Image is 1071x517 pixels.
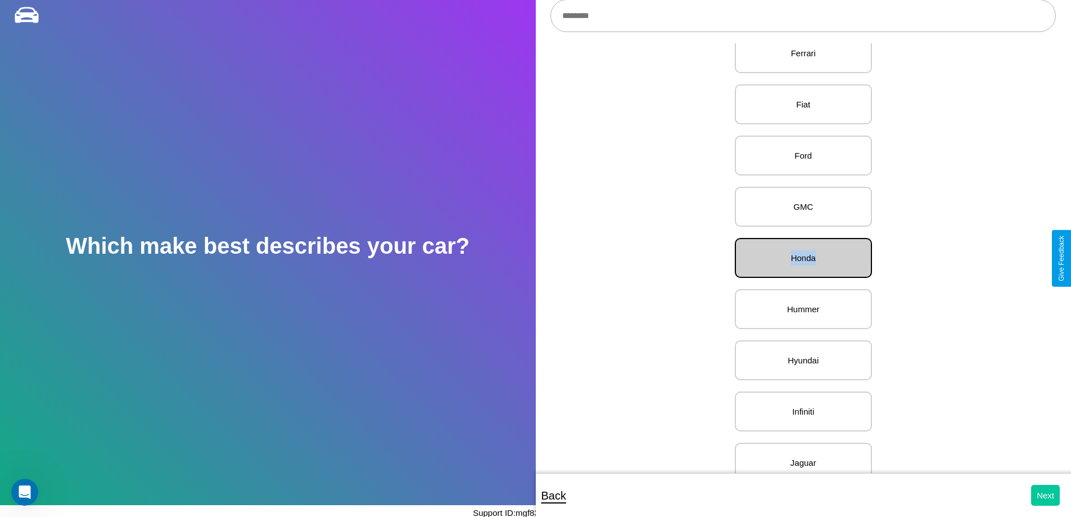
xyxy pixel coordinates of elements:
[1058,236,1065,281] div: Give Feedback
[747,302,860,317] p: Hummer
[747,46,860,61] p: Ferrari
[747,97,860,112] p: Fiat
[541,485,566,506] p: Back
[1031,485,1060,506] button: Next
[11,479,38,506] iframe: Intercom live chat
[66,233,469,259] h2: Which make best describes your car?
[747,148,860,163] p: Ford
[747,455,860,470] p: Jaguar
[747,199,860,214] p: GMC
[747,250,860,266] p: Honda
[747,353,860,368] p: Hyundai
[747,404,860,419] p: Infiniti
